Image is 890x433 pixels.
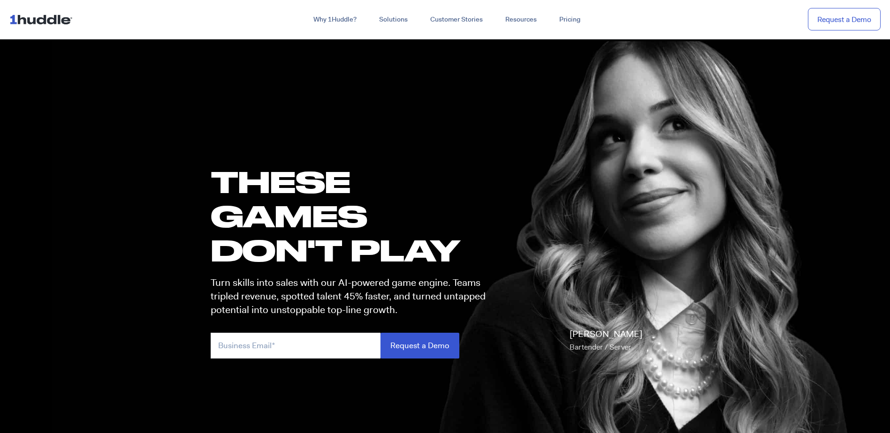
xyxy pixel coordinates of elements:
[570,342,631,352] span: Bartender / Server
[548,11,592,28] a: Pricing
[494,11,548,28] a: Resources
[211,333,380,358] input: Business Email*
[419,11,494,28] a: Customer Stories
[211,276,494,317] p: Turn skills into sales with our AI-powered game engine. Teams tripled revenue, spotted talent 45%...
[570,328,642,354] p: [PERSON_NAME]
[302,11,368,28] a: Why 1Huddle?
[211,164,494,268] h1: these GAMES DON'T PLAY
[368,11,419,28] a: Solutions
[808,8,881,31] a: Request a Demo
[380,333,459,358] input: Request a Demo
[9,10,76,28] img: ...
